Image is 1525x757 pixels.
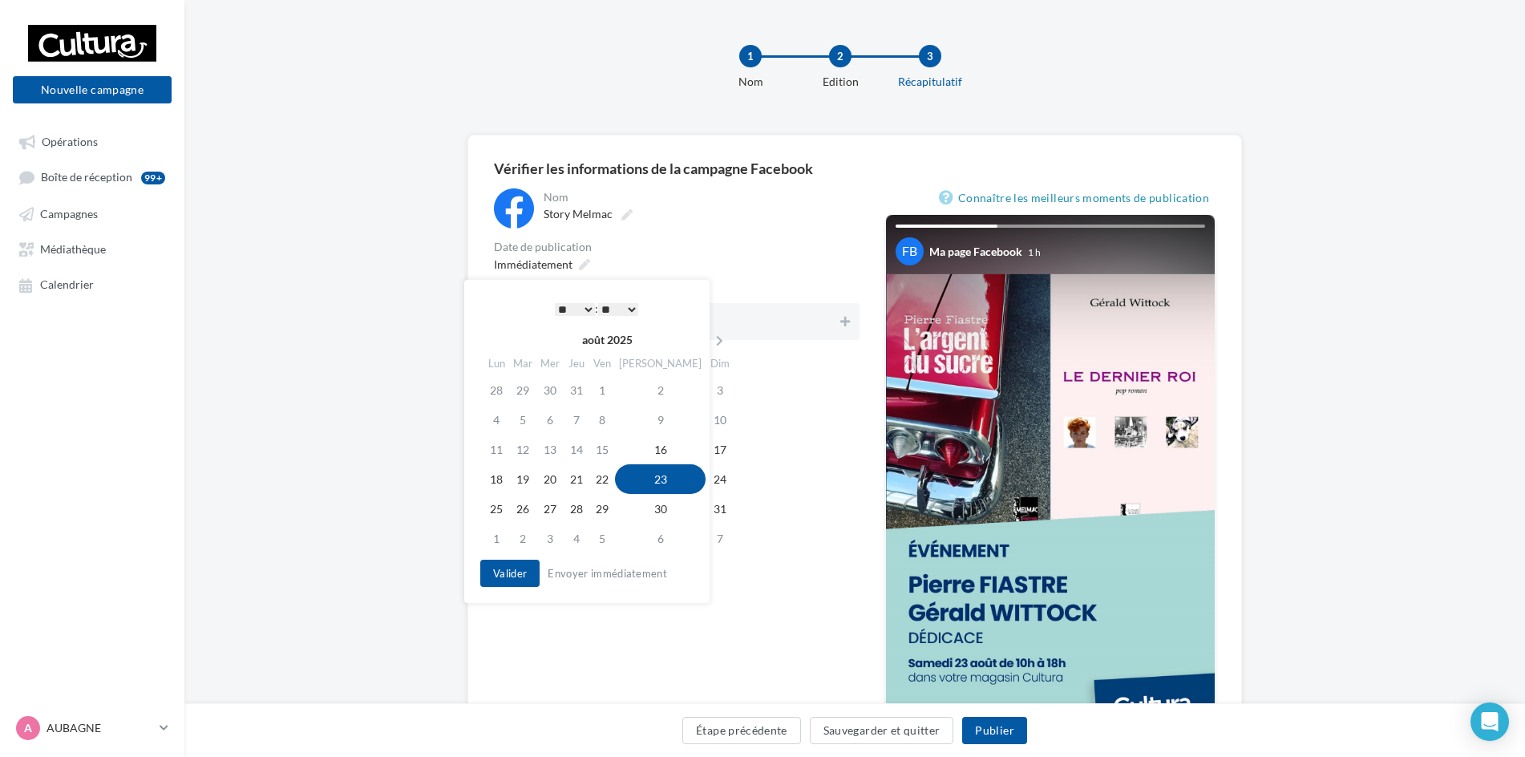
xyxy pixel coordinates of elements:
[919,45,941,67] div: 3
[10,269,175,298] a: Calendrier
[509,405,536,435] td: 5
[494,161,1216,176] div: Vérifier les informations de la campagne Facebook
[40,242,106,256] span: Médiathèque
[615,375,706,405] td: 2
[589,524,615,553] td: 5
[509,464,536,494] td: 19
[483,464,509,494] td: 18
[886,274,1215,739] img: Your Facebook story preview
[536,524,564,553] td: 3
[939,188,1216,208] a: Connaître les meilleurs moments de publication
[589,405,615,435] td: 8
[706,464,734,494] td: 24
[896,237,924,265] div: FB
[706,375,734,405] td: 3
[494,241,860,253] div: Date de publication
[40,278,94,292] span: Calendrier
[589,464,615,494] td: 22
[682,717,801,744] button: Étape précédente
[615,352,706,375] th: [PERSON_NAME]
[509,435,536,464] td: 12
[41,171,132,184] span: Boîte de réception
[40,207,98,221] span: Campagnes
[564,494,589,524] td: 28
[483,405,509,435] td: 4
[24,720,32,736] span: A
[564,464,589,494] td: 21
[494,257,572,271] span: Immédiatement
[706,352,734,375] th: Dim
[615,494,706,524] td: 30
[589,352,615,375] th: Ven
[13,76,172,103] button: Nouvelle campagne
[1470,702,1509,741] div: Open Intercom Messenger
[480,560,540,587] button: Valider
[10,162,175,192] a: Boîte de réception99+
[483,435,509,464] td: 11
[615,435,706,464] td: 16
[706,494,734,524] td: 31
[13,713,172,743] a: A AUBAGNE
[536,405,564,435] td: 6
[589,494,615,524] td: 29
[739,45,762,67] div: 1
[829,45,851,67] div: 2
[10,199,175,228] a: Campagnes
[810,717,954,744] button: Sauvegarder et quitter
[564,375,589,405] td: 31
[699,74,802,90] div: Nom
[10,234,175,263] a: Médiathèque
[564,352,589,375] th: Jeu
[141,172,165,184] div: 99+
[509,328,706,352] th: août 2025
[615,524,706,553] td: 6
[706,435,734,464] td: 17
[483,375,509,405] td: 28
[789,74,892,90] div: Edition
[47,720,153,736] p: AUBAGNE
[509,352,536,375] th: Mar
[929,244,1022,260] div: Ma page Facebook
[615,405,706,435] td: 9
[42,135,98,148] span: Opérations
[509,375,536,405] td: 29
[536,352,564,375] th: Mer
[483,494,509,524] td: 25
[509,524,536,553] td: 2
[879,74,981,90] div: Récapitulatif
[536,375,564,405] td: 30
[544,207,613,221] span: Story Melmac
[483,524,509,553] td: 1
[516,297,678,321] div: :
[544,192,856,203] div: Nom
[564,405,589,435] td: 7
[536,464,564,494] td: 20
[706,405,734,435] td: 10
[541,564,674,583] button: Envoyer immédiatement
[615,464,706,494] td: 23
[589,435,615,464] td: 15
[10,127,175,156] a: Opérations
[564,435,589,464] td: 14
[962,717,1026,744] button: Publier
[706,524,734,553] td: 7
[536,435,564,464] td: 13
[509,494,536,524] td: 26
[564,524,589,553] td: 4
[483,352,509,375] th: Lun
[536,494,564,524] td: 27
[589,375,615,405] td: 1
[1028,245,1041,259] div: 1 h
